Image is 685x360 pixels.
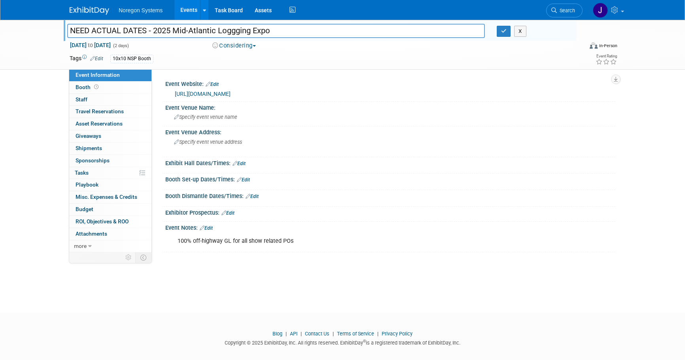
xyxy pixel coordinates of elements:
a: [URL][DOMAIN_NAME] [175,91,231,97]
a: Contact Us [305,331,329,337]
a: Shipments [69,143,151,154]
a: Edit [200,225,213,231]
span: | [331,331,336,337]
a: Search [546,4,583,17]
div: Booth Set-up Dates/Times: [165,173,615,184]
a: more [69,240,151,252]
div: Exhibit Hall Dates/Times: [165,157,615,168]
a: Travel Reservations [69,106,151,118]
div: Booth Dismantle Dates/Times: [165,190,615,200]
div: Event Format [536,41,617,53]
span: to [87,42,94,48]
td: Personalize Event Tab Strip [122,252,136,263]
span: Specify event venue name [174,114,237,120]
span: ROI, Objectives & ROO [76,218,129,225]
button: X [514,26,526,37]
a: Budget [69,204,151,215]
span: Shipments [76,145,102,151]
span: Asset Reservations [76,120,123,127]
a: Privacy Policy [382,331,413,337]
span: Booth not reserved yet [93,84,100,90]
img: Johana Gil [593,3,608,18]
span: | [299,331,304,337]
a: Edit [90,56,103,61]
a: Edit [246,194,259,199]
span: Travel Reservations [76,108,124,114]
div: Event Website: [165,78,615,88]
a: Terms of Service [337,331,374,337]
div: Event Notes: [165,222,615,232]
a: Event Information [69,69,151,81]
span: Misc. Expenses & Credits [76,194,137,200]
td: Tags [70,54,103,63]
a: Playbook [69,179,151,191]
div: Event Venue Address: [165,126,615,136]
button: Considering [210,42,259,50]
span: Search [557,8,575,13]
td: Toggle Event Tabs [136,252,152,263]
span: more [74,243,87,249]
a: Asset Reservations [69,118,151,130]
a: Booth [69,82,151,93]
span: Specify event venue address [174,139,242,145]
div: Event Venue Name: [165,102,615,112]
a: ROI, Objectives & ROO [69,216,151,228]
span: (2 days) [112,43,129,48]
a: Edit [221,210,235,216]
span: Tasks [75,170,89,176]
span: Booth [76,84,100,90]
span: Sponsorships [76,157,110,164]
span: Noregon Systems [119,7,163,13]
a: Misc. Expenses & Credits [69,191,151,203]
span: Staff [76,96,87,103]
span: Playbook [76,181,98,188]
div: 100% off-highway GL for all show related POs [172,233,528,249]
a: Tasks [69,167,151,179]
div: Event Rating [596,54,617,58]
span: [DATE] [DATE] [70,42,111,49]
a: Giveaways [69,130,151,142]
span: Budget [76,206,93,212]
div: 10x10 NSP Booth [110,55,153,63]
a: Edit [237,177,250,183]
a: Attachments [69,228,151,240]
a: Blog [272,331,282,337]
span: Event Information [76,72,120,78]
img: ExhibitDay [70,7,109,15]
div: Exhibitor Prospectus: [165,207,615,217]
span: | [375,331,380,337]
span: Attachments [76,230,107,237]
sup: ® [363,339,366,343]
a: Edit [233,161,246,166]
a: API [290,331,297,337]
img: Format-Inperson.png [590,42,598,49]
a: Edit [206,82,219,87]
a: Sponsorships [69,155,151,167]
span: | [284,331,289,337]
div: In-Person [599,43,617,49]
a: Staff [69,94,151,106]
span: Giveaways [76,133,101,139]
